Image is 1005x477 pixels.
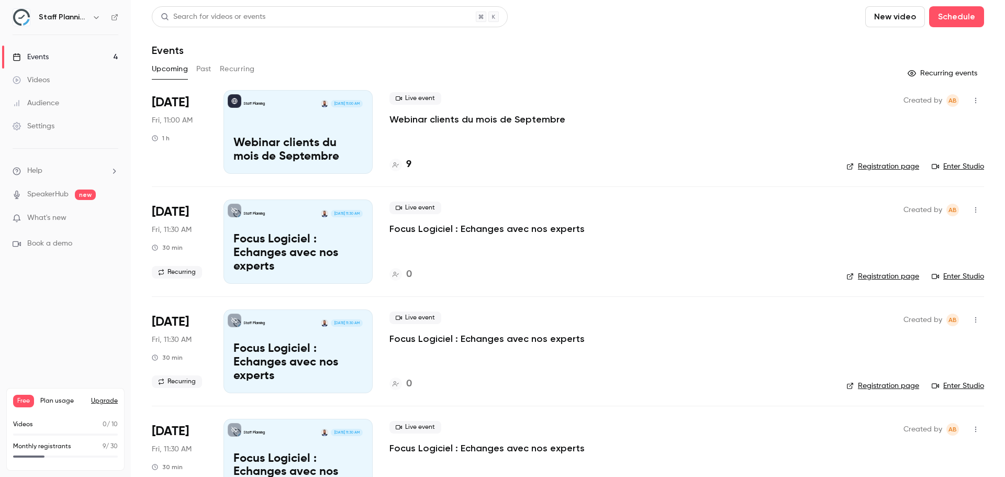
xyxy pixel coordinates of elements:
span: [DATE] [152,94,189,111]
span: [DATE] [152,204,189,220]
li: help-dropdown-opener [13,165,118,176]
button: Recurring [220,61,255,77]
a: Enter Studio [932,381,984,391]
a: Webinar clients du mois de Septembre [389,113,565,126]
a: 0 [389,377,412,391]
span: Plan usage [40,397,85,405]
div: Events [13,52,49,62]
a: Enter Studio [932,161,984,172]
span: Book a demo [27,238,72,249]
div: Settings [13,121,54,131]
h4: 0 [406,377,412,391]
div: Sep 12 Fri, 11:00 AM (Europe/Paris) [152,90,207,174]
p: Videos [13,420,33,429]
a: Registration page [846,161,919,172]
span: [DATE] 11:30 AM [331,319,362,327]
img: Christophe Vermeulen [321,100,328,107]
span: Anaïs Bressy [946,314,959,326]
span: [DATE] 11:30 AM [331,429,362,436]
div: Videos [13,75,50,85]
a: Focus Logiciel : Echanges avec nos experts [389,223,585,235]
span: Fri, 11:00 AM [152,115,193,126]
div: Sep 26 Fri, 11:30 AM (Europe/Paris) [152,309,207,393]
img: Christophe Vermeulen [321,210,328,217]
div: Audience [13,98,59,108]
button: Schedule [929,6,984,27]
span: Live event [389,421,441,434]
p: / 10 [103,420,118,429]
p: Staff Planning [243,101,265,106]
p: Staff Planning [243,320,265,326]
span: What's new [27,213,66,224]
div: 1 h [152,134,170,142]
span: Fri, 11:30 AM [152,444,192,454]
div: 30 min [152,463,183,471]
a: SpeakerHub [27,189,69,200]
p: Staff Planning [243,211,265,216]
span: Fri, 11:30 AM [152,225,192,235]
span: AB [948,94,957,107]
span: Free [13,395,34,407]
h4: 0 [406,268,412,282]
p: Monthly registrants [13,442,71,451]
a: Focus Logiciel : Echanges avec nos experts [389,442,585,454]
span: Anaïs Bressy [946,204,959,216]
img: Christophe Vermeulen [321,429,328,436]
a: Registration page [846,381,919,391]
a: Focus Logiciel : Echanges avec nos expertsStaff PlanningChristophe Vermeulen[DATE] 11:30 AMFocus ... [224,199,373,283]
h6: Staff Planning [39,12,88,23]
span: Anaïs Bressy [946,423,959,436]
p: Staff Planning [243,430,265,435]
div: 30 min [152,243,183,252]
span: Created by [903,314,942,326]
div: 30 min [152,353,183,362]
a: 0 [389,268,412,282]
a: 9 [389,158,411,172]
a: Focus Logiciel : Echanges avec nos expertsStaff PlanningChristophe Vermeulen[DATE] 11:30 AMFocus ... [224,309,373,393]
span: [DATE] 11:30 AM [331,210,362,217]
span: [DATE] [152,314,189,330]
span: Fri, 11:30 AM [152,335,192,345]
span: 0 [103,421,107,428]
span: Created by [903,204,942,216]
button: Past [196,61,211,77]
span: Created by [903,94,942,107]
span: [DATE] 11:00 AM [331,100,362,107]
div: Sep 12 Fri, 11:30 AM (Europe/Paris) [152,199,207,283]
a: Focus Logiciel : Echanges avec nos experts [389,332,585,345]
span: Live event [389,202,441,214]
span: [DATE] [152,423,189,440]
span: Live event [389,92,441,105]
p: / 30 [103,442,118,451]
span: Recurring [152,375,202,388]
span: AB [948,204,957,216]
a: Webinar clients du mois de SeptembreStaff PlanningChristophe Vermeulen[DATE] 11:00 AMWebinar clie... [224,90,373,174]
h1: Events [152,44,184,57]
span: Live event [389,312,441,324]
h4: 9 [406,158,411,172]
button: Recurring events [903,65,984,82]
span: new [75,190,96,200]
button: New video [865,6,925,27]
button: Upgrade [91,397,118,405]
img: Staff Planning [13,9,30,26]
button: Upcoming [152,61,188,77]
div: Search for videos or events [161,12,265,23]
p: Focus Logiciel : Echanges avec nos experts [233,233,363,273]
a: Enter Studio [932,271,984,282]
span: AB [948,423,957,436]
p: Focus Logiciel : Echanges avec nos experts [233,342,363,383]
span: AB [948,314,957,326]
span: Recurring [152,266,202,279]
span: Help [27,165,42,176]
span: Anaïs Bressy [946,94,959,107]
span: 9 [103,443,106,450]
p: Webinar clients du mois de Septembre [233,137,363,164]
span: Created by [903,423,942,436]
a: Registration page [846,271,919,282]
img: Christophe Vermeulen [321,319,328,327]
